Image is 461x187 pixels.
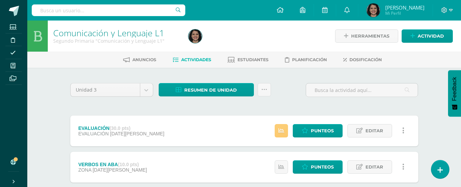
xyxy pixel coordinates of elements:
span: Dosificación [349,57,382,62]
a: Estudiantes [228,54,269,65]
span: [PERSON_NAME] [385,4,424,11]
input: Busca un usuario... [32,4,185,16]
span: Herramientas [351,30,389,42]
a: Actividad [402,29,453,43]
span: Punteos [311,161,334,173]
span: Estudiantes [237,57,269,62]
input: Busca la actividad aquí... [306,83,418,97]
a: Actividades [173,54,211,65]
a: Comunicación y Lenguaje L1 [53,27,164,39]
img: d4e8f67989829fd83a261e7783e73213.png [188,29,202,43]
span: Punteos [311,124,334,137]
span: ZONA [78,167,91,173]
span: Editar [365,161,383,173]
span: [DATE][PERSON_NAME] [92,167,147,173]
a: Dosificación [343,54,382,65]
span: Anuncios [132,57,156,62]
img: d4e8f67989829fd83a261e7783e73213.png [366,3,380,17]
div: EVALUACIÓN [78,125,164,131]
div: VERBOS EN ABA [78,162,147,167]
span: Unidad 3 [76,83,135,96]
a: Herramientas [335,29,398,43]
div: Segundo Primaria 'Comunicación y Lenguaje L1' [53,38,180,44]
span: Planificación [292,57,327,62]
strong: (10.0 pts) [118,162,139,167]
span: Actividades [181,57,211,62]
span: Mi Perfil [385,10,424,16]
strong: (30.0 pts) [110,125,130,131]
a: Resumen de unidad [159,83,254,96]
span: Resumen de unidad [184,84,237,96]
button: Feedback - Mostrar encuesta [448,70,461,117]
a: Punteos [293,124,343,137]
h1: Comunicación y Lenguaje L1 [53,28,180,38]
a: Planificación [285,54,327,65]
span: Actividad [418,30,444,42]
span: Editar [365,124,383,137]
span: [DATE][PERSON_NAME] [110,131,164,136]
a: Punteos [293,160,343,174]
a: Anuncios [123,54,156,65]
a: Unidad 3 [71,83,153,96]
span: EVALUACIÓN [78,131,109,136]
span: Feedback [451,77,458,101]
